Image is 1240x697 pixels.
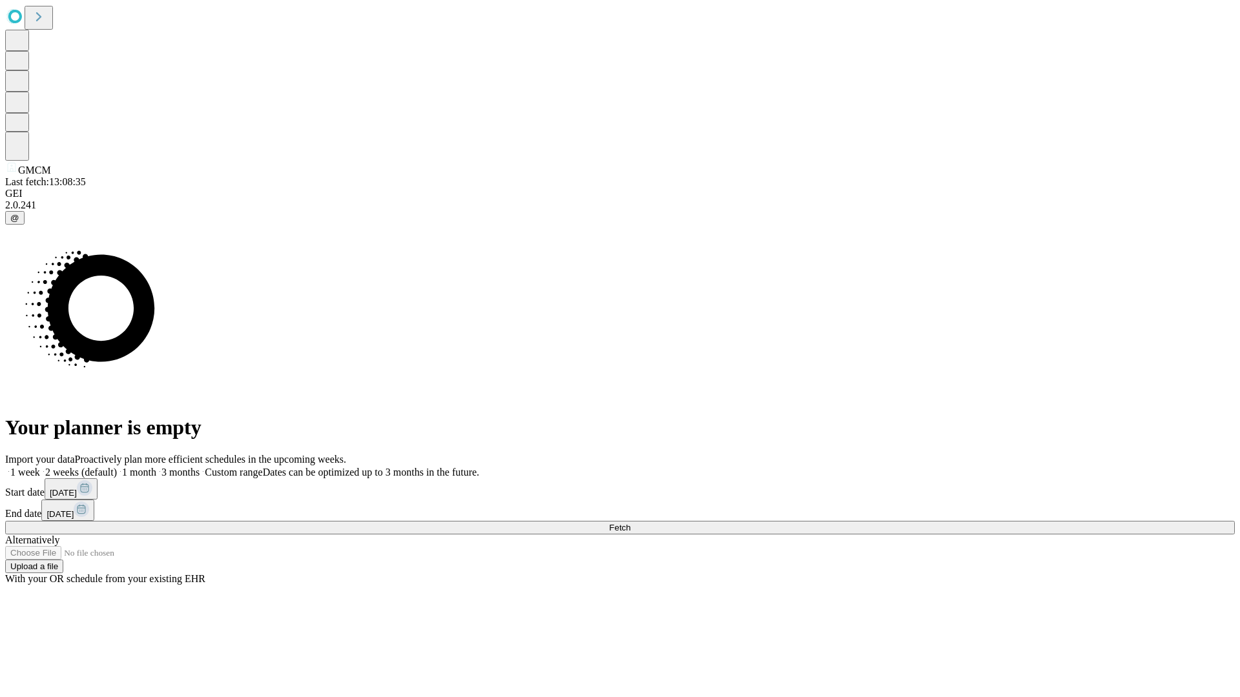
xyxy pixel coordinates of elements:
[46,509,74,519] span: [DATE]
[18,165,51,176] span: GMCM
[5,573,205,584] span: With your OR schedule from your existing EHR
[5,534,59,545] span: Alternatively
[609,523,630,532] span: Fetch
[50,488,77,498] span: [DATE]
[5,454,75,465] span: Import your data
[10,213,19,223] span: @
[5,211,25,225] button: @
[5,560,63,573] button: Upload a file
[122,467,156,478] span: 1 month
[5,478,1235,500] div: Start date
[5,521,1235,534] button: Fetch
[5,188,1235,199] div: GEI
[205,467,262,478] span: Custom range
[41,500,94,521] button: [DATE]
[45,467,117,478] span: 2 weeks (default)
[263,467,479,478] span: Dates can be optimized up to 3 months in the future.
[5,199,1235,211] div: 2.0.241
[5,416,1235,439] h1: Your planner is empty
[161,467,200,478] span: 3 months
[45,478,98,500] button: [DATE]
[5,176,86,187] span: Last fetch: 13:08:35
[10,467,40,478] span: 1 week
[75,454,346,465] span: Proactively plan more efficient schedules in the upcoming weeks.
[5,500,1235,521] div: End date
